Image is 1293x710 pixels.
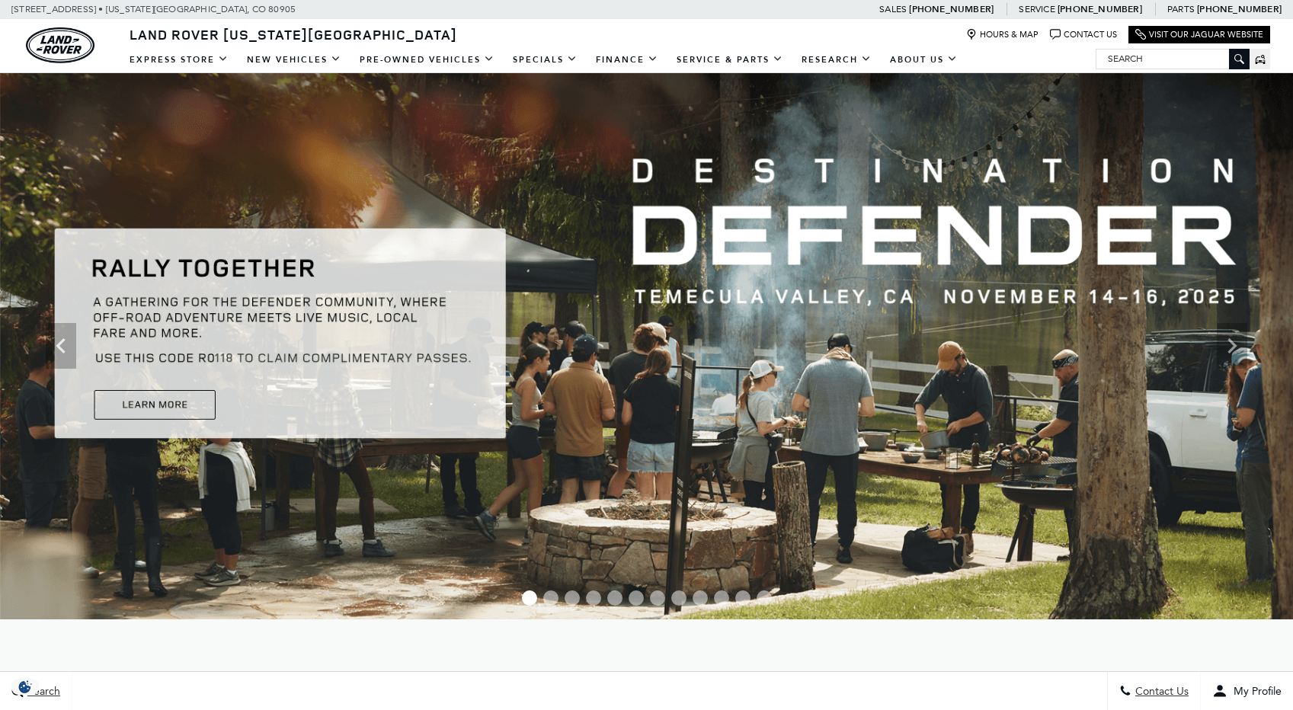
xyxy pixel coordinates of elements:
span: Go to slide 7 [650,590,665,606]
a: Pre-Owned Vehicles [350,46,504,73]
span: Go to slide 10 [714,590,729,606]
img: Land Rover [26,27,94,63]
span: My Profile [1227,685,1282,698]
span: Go to slide 12 [757,590,772,606]
span: Go to slide 4 [586,590,601,606]
span: Sales [879,4,907,14]
div: Previous [46,323,76,369]
section: Click to Open Cookie Consent Modal [8,679,43,695]
a: Specials [504,46,587,73]
a: [PHONE_NUMBER] [1197,3,1282,15]
span: Parts [1167,4,1195,14]
span: Go to slide 3 [565,590,580,606]
a: Service & Parts [667,46,792,73]
a: [STREET_ADDRESS] • [US_STATE][GEOGRAPHIC_DATA], CO 80905 [11,4,296,14]
div: Next [1217,323,1247,369]
span: Go to slide 11 [735,590,751,606]
span: Go to slide 1 [522,590,537,606]
nav: Main Navigation [120,46,967,73]
a: land-rover [26,27,94,63]
span: Go to slide 9 [693,590,708,606]
span: Go to slide 8 [671,590,687,606]
img: Opt-Out Icon [8,679,43,695]
span: Service [1019,4,1055,14]
a: Finance [587,46,667,73]
input: Search [1096,50,1249,68]
a: [PHONE_NUMBER] [1058,3,1142,15]
a: About Us [881,46,967,73]
span: Land Rover [US_STATE][GEOGRAPHIC_DATA] [130,25,457,43]
a: Research [792,46,881,73]
button: Open user profile menu [1201,672,1293,710]
span: Contact Us [1131,685,1189,698]
span: Go to slide 5 [607,590,622,606]
span: Go to slide 2 [543,590,558,606]
a: Visit Our Jaguar Website [1135,29,1263,40]
span: Go to slide 6 [629,590,644,606]
a: New Vehicles [238,46,350,73]
a: Hours & Map [966,29,1039,40]
a: Contact Us [1050,29,1117,40]
a: EXPRESS STORE [120,46,238,73]
a: [PHONE_NUMBER] [909,3,994,15]
a: Land Rover [US_STATE][GEOGRAPHIC_DATA] [120,25,466,43]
